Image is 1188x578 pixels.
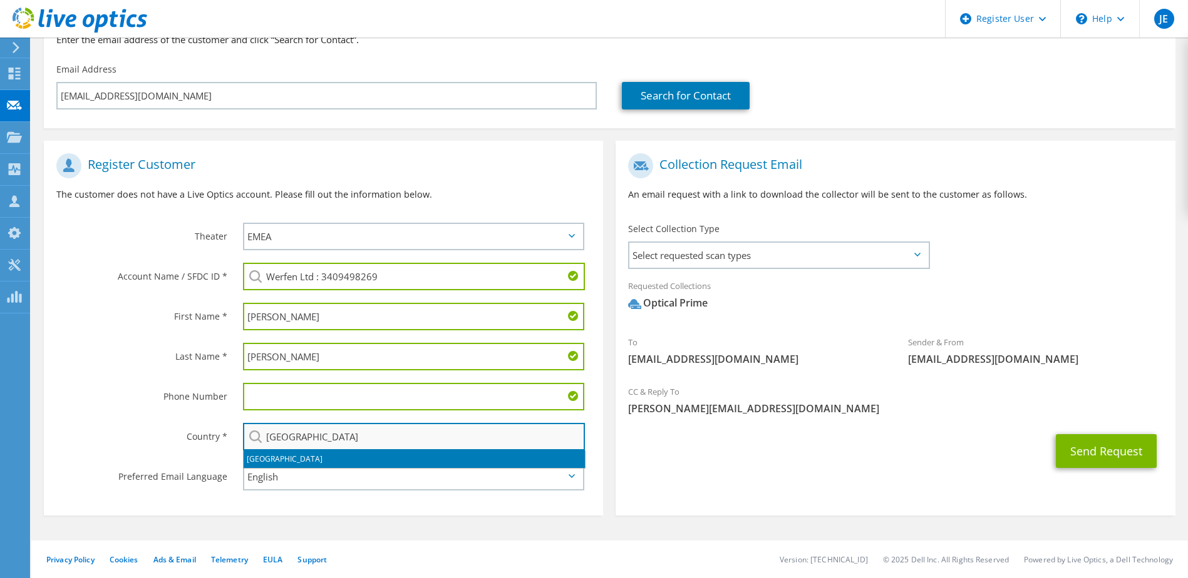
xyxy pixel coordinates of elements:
[244,450,585,468] li: [GEOGRAPHIC_DATA]
[628,153,1156,178] h1: Collection Request Email
[56,223,227,243] label: Theater
[780,554,868,565] li: Version: [TECHNICAL_ID]
[263,554,282,565] a: EULA
[297,554,327,565] a: Support
[908,352,1163,366] span: [EMAIL_ADDRESS][DOMAIN_NAME]
[56,383,227,403] label: Phone Number
[211,554,248,565] a: Telemetry
[46,554,95,565] a: Privacy Policy
[1154,9,1174,29] span: JE
[616,329,896,372] div: To
[1056,434,1157,468] button: Send Request
[629,243,927,268] span: Select requested scan types
[56,33,1163,46] h3: Enter the email address of the customer and click “Search for Contact”.
[56,423,227,443] label: Country *
[56,153,584,178] h1: Register Customer
[628,402,1162,415] span: [PERSON_NAME][EMAIL_ADDRESS][DOMAIN_NAME]
[56,343,227,363] label: Last Name *
[628,188,1162,201] p: An email request with a link to download the collector will be sent to the customer as follows.
[616,378,1175,422] div: CC & Reply To
[56,463,227,483] label: Preferred Email Language
[110,554,138,565] a: Cookies
[153,554,196,565] a: Ads & Email
[616,273,1175,323] div: Requested Collections
[56,63,116,76] label: Email Address
[896,329,1175,372] div: Sender & From
[883,554,1009,565] li: © 2025 Dell Inc. All Rights Reserved
[628,296,708,310] div: Optical Prime
[628,352,883,366] span: [EMAIL_ADDRESS][DOMAIN_NAME]
[56,303,227,323] label: First Name *
[56,263,227,283] label: Account Name / SFDC ID *
[1076,13,1087,24] svg: \n
[56,188,591,201] p: The customer does not have a Live Optics account. Please fill out the information below.
[1024,554,1173,565] li: Powered by Live Optics, a Dell Technology
[622,82,750,109] a: Search for Contact
[628,223,720,235] label: Select Collection Type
